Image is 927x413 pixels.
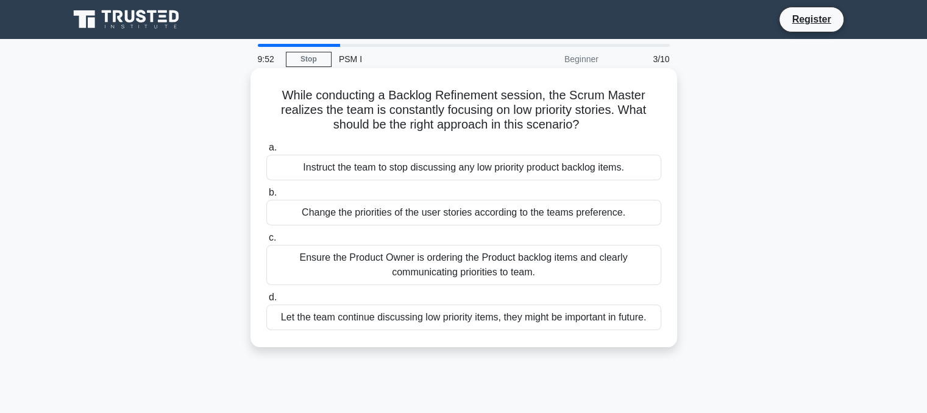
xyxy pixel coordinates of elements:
span: a. [269,142,277,152]
div: PSM I [332,47,499,71]
a: Stop [286,52,332,67]
div: Ensure the Product Owner is ordering the Product backlog items and clearly communicating prioriti... [266,245,661,285]
a: Register [784,12,838,27]
span: c. [269,232,276,242]
span: b. [269,187,277,197]
div: Beginner [499,47,606,71]
div: Instruct the team to stop discussing any low priority product backlog items. [266,155,661,180]
div: Let the team continue discussing low priority items, they might be important in future. [266,305,661,330]
h5: While conducting a Backlog Refinement session, the Scrum Master realizes the team is constantly f... [265,88,662,133]
div: 3/10 [606,47,677,71]
div: 9:52 [250,47,286,71]
span: d. [269,292,277,302]
div: Change the priorities of the user stories according to the teams preference. [266,200,661,225]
